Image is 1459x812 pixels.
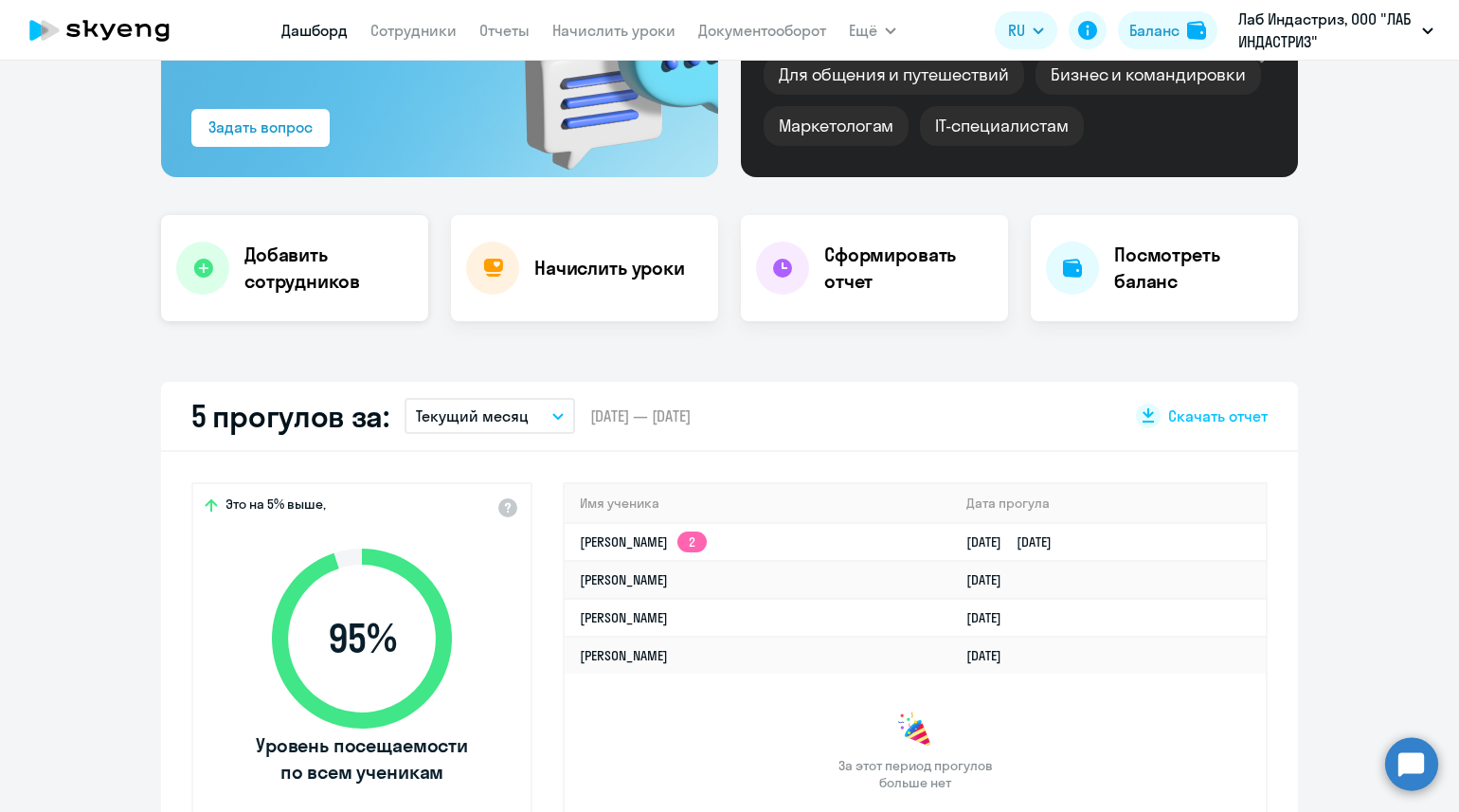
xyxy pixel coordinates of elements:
img: congrats [896,712,934,749]
th: Имя ученика [565,484,951,523]
a: [PERSON_NAME] [580,571,668,588]
div: Баланс [1129,19,1180,42]
span: Это на 5% выше, [225,496,326,518]
span: Ещё [849,19,877,42]
h4: Начислить уроки [534,255,685,281]
span: За этот период прогулов больше нет [836,757,995,791]
div: Задать вопрос [208,116,313,138]
a: [DATE][DATE] [966,533,1067,550]
th: Дата прогула [951,484,1266,523]
span: 95 % [253,616,471,661]
div: IT-специалистам [920,106,1083,146]
button: Лаб Индастриз, ООО "ЛАБ ИНДАСТРИЗ" [1229,8,1443,53]
a: Отчеты [479,21,530,40]
p: Текущий месяц [416,405,529,427]
h4: Сформировать отчет [824,242,993,295]
span: Уровень посещаемости по всем ученикам [253,732,471,785]
h2: 5 прогулов за: [191,397,389,435]
a: [PERSON_NAME] [580,647,668,664]
a: Дашборд [281,21,348,40]
a: [DATE] [966,647,1017,664]
button: Балансbalance [1118,11,1217,49]
span: [DATE] — [DATE] [590,406,691,426]
div: Для общения и путешествий [764,55,1024,95]
span: Скачать отчет [1168,406,1268,426]
span: RU [1008,19,1025,42]
h4: Добавить сотрудников [244,242,413,295]
button: RU [995,11,1057,49]
button: Текущий месяц [405,398,575,434]
app-skyeng-badge: 2 [677,532,707,552]
a: Сотрудники [370,21,457,40]
button: Задать вопрос [191,109,330,147]
a: [DATE] [966,571,1017,588]
a: [PERSON_NAME] [580,609,668,626]
h4: Посмотреть баланс [1114,242,1283,295]
div: Маркетологам [764,106,909,146]
a: [DATE] [966,609,1017,626]
a: [PERSON_NAME]2 [580,533,707,550]
p: Лаб Индастриз, ООО "ЛАБ ИНДАСТРИЗ" [1238,8,1414,53]
a: Документооборот [698,21,826,40]
button: Ещё [849,11,896,49]
img: balance [1187,21,1206,40]
div: Бизнес и командировки [1036,55,1261,95]
a: Начислить уроки [552,21,675,40]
